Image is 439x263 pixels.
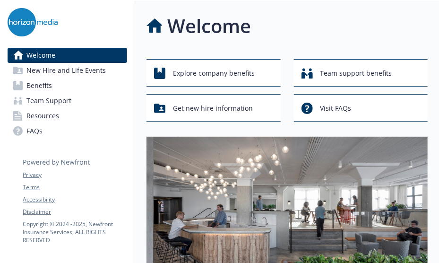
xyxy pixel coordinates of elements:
[8,108,127,123] a: Resources
[167,12,251,40] h1: Welcome
[26,48,55,63] span: Welcome
[23,183,127,192] a: Terms
[8,63,127,78] a: New Hire and Life Events
[23,171,127,179] a: Privacy
[320,99,352,117] span: Visit FAQs
[294,94,428,122] button: Visit FAQs
[8,78,127,93] a: Benefits
[23,195,127,204] a: Accessibility
[146,59,281,87] button: Explore company benefits
[8,48,127,63] a: Welcome
[146,94,281,122] button: Get new hire information
[8,93,127,108] a: Team Support
[26,93,71,108] span: Team Support
[173,99,253,117] span: Get new hire information
[26,123,43,139] span: FAQs
[26,108,59,123] span: Resources
[26,63,106,78] span: New Hire and Life Events
[8,123,127,139] a: FAQs
[320,64,392,82] span: Team support benefits
[294,59,428,87] button: Team support benefits
[26,78,52,93] span: Benefits
[23,208,127,216] a: Disclaimer
[173,64,255,82] span: Explore company benefits
[23,220,127,244] p: Copyright © 2024 - 2025 , Newfront Insurance Services, ALL RIGHTS RESERVED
